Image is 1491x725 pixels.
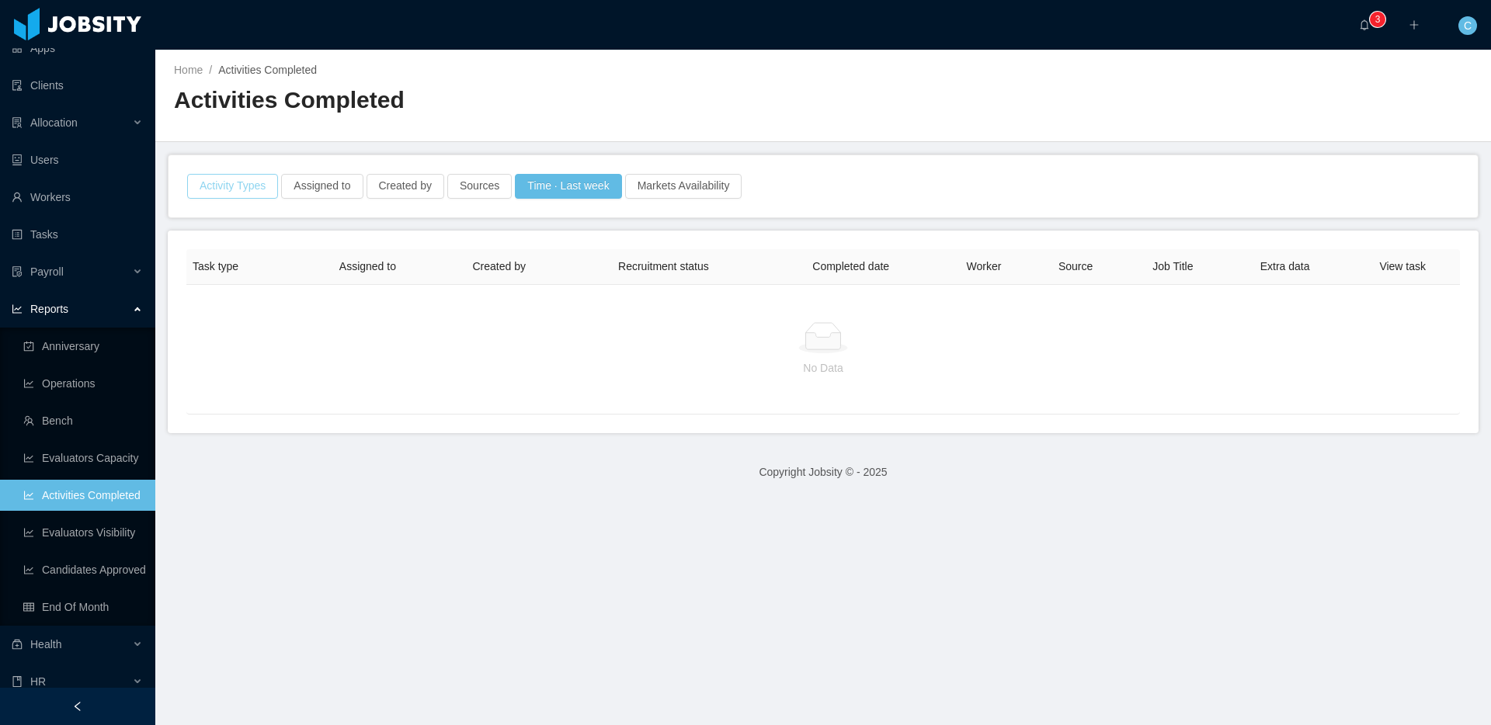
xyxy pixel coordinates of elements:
[812,260,889,272] span: Completed date
[30,265,64,278] span: Payroll
[472,260,525,272] span: Created by
[1370,12,1385,27] sup: 3
[23,517,143,548] a: icon: line-chartEvaluators Visibility
[1464,16,1472,35] span: C
[12,70,143,101] a: icon: auditClients
[1058,260,1093,272] span: Source
[1379,260,1426,272] span: View task
[618,260,709,272] span: Recruitment status
[12,639,23,650] i: icon: medicine-box
[209,64,212,76] span: /
[193,260,238,272] span: Task type
[515,174,621,199] button: Time · Last week
[23,405,143,436] a: icon: teamBench
[12,219,143,250] a: icon: profileTasks
[23,368,143,399] a: icon: line-chartOperations
[174,64,203,76] a: Home
[23,591,143,623] a: icon: tableEnd Of Month
[625,174,742,199] button: Markets Availability
[199,359,1448,376] p: No Data
[367,174,444,199] button: Created by
[1359,19,1370,30] i: icon: bell
[281,174,363,199] button: Assigned to
[1409,19,1420,30] i: icon: plus
[23,480,143,511] a: icon: line-chartActivities Completed
[12,266,23,277] i: icon: file-protect
[967,260,1002,272] span: Worker
[30,116,78,129] span: Allocation
[12,117,23,128] i: icon: solution
[12,144,143,175] a: icon: robotUsers
[339,260,396,272] span: Assigned to
[23,331,143,362] a: icon: carry-outAnniversary
[23,554,143,585] a: icon: line-chartCandidates Approved
[1375,12,1381,27] p: 3
[1152,260,1193,272] span: Job Title
[12,676,23,687] i: icon: book
[30,675,46,688] span: HR
[174,85,823,116] h2: Activities Completed
[12,304,23,314] i: icon: line-chart
[12,182,143,213] a: icon: userWorkers
[30,303,68,315] span: Reports
[155,446,1491,499] footer: Copyright Jobsity © - 2025
[23,442,143,474] a: icon: line-chartEvaluators Capacity
[30,638,61,650] span: Health
[187,174,278,199] button: Activity Types
[218,64,317,76] span: Activities Completed
[447,174,512,199] button: Sources
[1260,260,1310,272] span: Extra data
